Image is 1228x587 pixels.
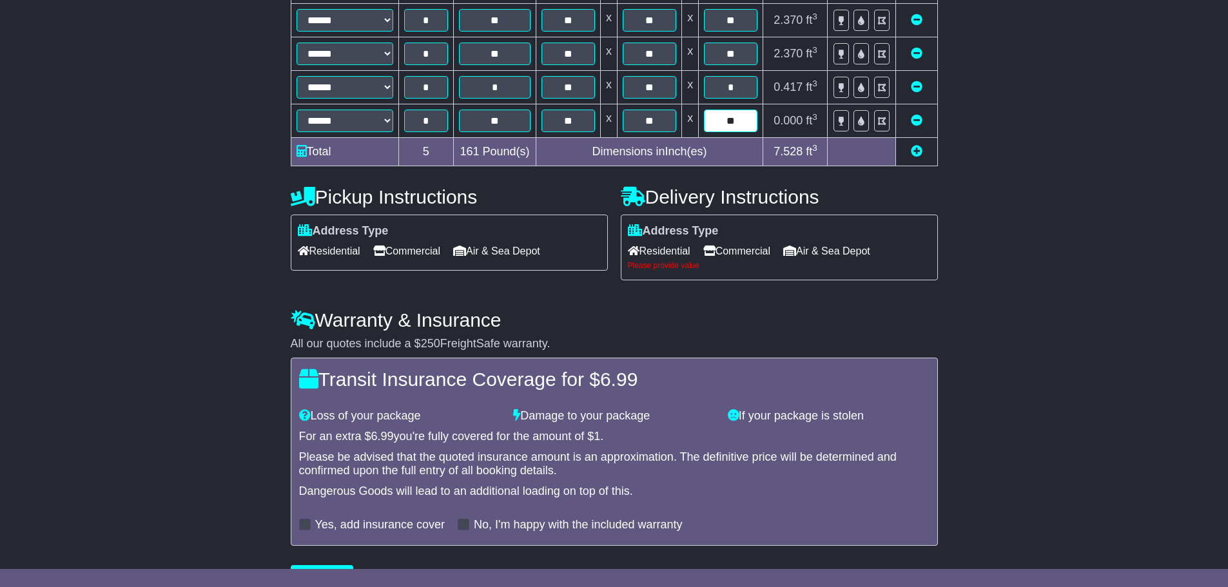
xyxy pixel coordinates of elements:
[293,409,507,423] div: Loss of your package
[628,261,931,270] div: Please provide value
[682,70,699,104] td: x
[774,14,803,26] span: 2.370
[774,145,803,158] span: 7.528
[812,112,817,122] sup: 3
[721,409,936,423] div: If your package is stolen
[298,241,360,261] span: Residential
[806,145,817,158] span: ft
[291,186,608,207] h4: Pickup Instructions
[621,186,938,207] h4: Delivery Instructions
[474,518,683,532] label: No, I'm happy with the included warranty
[291,337,938,351] div: All our quotes include a $ FreightSafe warranty.
[682,104,699,137] td: x
[299,450,930,478] div: Please be advised that the quoted insurance amount is an approximation. The definitive price will...
[299,430,930,444] div: For an extra $ you're fully covered for the amount of $ .
[628,241,690,261] span: Residential
[682,3,699,37] td: x
[774,81,803,93] span: 0.417
[911,47,922,60] a: Remove this item
[600,70,617,104] td: x
[398,137,454,166] td: 5
[806,81,817,93] span: ft
[628,224,719,238] label: Address Type
[600,37,617,70] td: x
[315,518,445,532] label: Yes, add insurance cover
[812,79,817,88] sup: 3
[460,145,479,158] span: 161
[806,47,817,60] span: ft
[454,137,536,166] td: Pound(s)
[806,14,817,26] span: ft
[594,430,600,443] span: 1
[421,337,440,350] span: 250
[371,430,394,443] span: 6.99
[299,369,930,390] h4: Transit Insurance Coverage for $
[600,3,617,37] td: x
[682,37,699,70] td: x
[453,241,540,261] span: Air & Sea Depot
[507,409,721,423] div: Damage to your package
[291,137,398,166] td: Total
[291,309,938,331] h4: Warranty & Insurance
[812,12,817,21] sup: 3
[373,241,440,261] span: Commercial
[812,143,817,153] sup: 3
[783,241,870,261] span: Air & Sea Depot
[911,145,922,158] a: Add new item
[911,14,922,26] a: Remove this item
[600,369,638,390] span: 6.99
[298,224,389,238] label: Address Type
[536,137,763,166] td: Dimensions in Inch(es)
[600,104,617,137] td: x
[774,114,803,127] span: 0.000
[299,485,930,499] div: Dangerous Goods will lead to an additional loading on top of this.
[806,114,817,127] span: ft
[911,81,922,93] a: Remove this item
[703,241,770,261] span: Commercial
[911,114,922,127] a: Remove this item
[812,45,817,55] sup: 3
[774,47,803,60] span: 2.370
